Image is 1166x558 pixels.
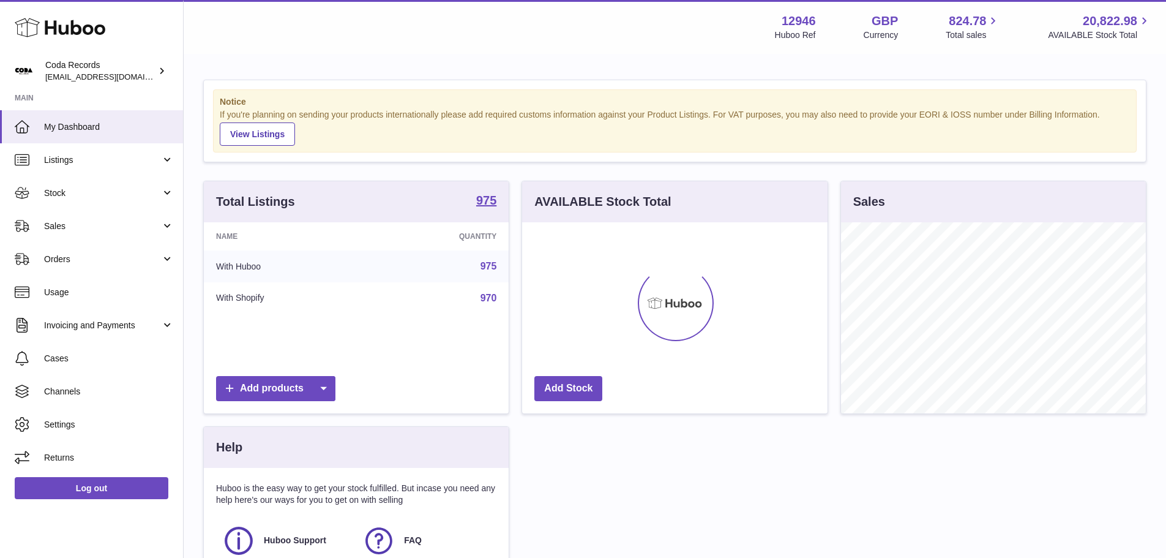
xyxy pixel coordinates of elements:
td: With Shopify [204,282,368,314]
span: Orders [44,254,161,265]
span: Total sales [946,29,1000,41]
th: Name [204,222,368,251]
h3: Sales [853,194,885,210]
span: Sales [44,221,161,232]
h3: Help [216,439,242,456]
p: Huboo is the easy way to get your stock fulfilled. But incase you need any help here's our ways f... [216,483,496,506]
strong: 975 [476,194,496,206]
span: [EMAIL_ADDRESS][DOMAIN_NAME] [45,72,180,81]
a: Add products [216,376,335,401]
strong: GBP [872,13,898,29]
span: Channels [44,386,174,398]
span: Huboo Support [264,535,326,546]
td: With Huboo [204,251,368,282]
span: Cases [44,353,174,364]
a: 975 [476,194,496,209]
a: FAQ [362,524,490,557]
div: If you're planning on sending your products internationally please add required customs informati... [220,109,1130,146]
span: Stock [44,187,161,199]
span: My Dashboard [44,121,174,133]
strong: 12946 [782,13,816,29]
span: Invoicing and Payments [44,320,161,331]
a: View Listings [220,123,295,146]
span: AVAILABLE Stock Total [1048,29,1151,41]
a: Add Stock [534,376,602,401]
a: 970 [480,293,497,303]
a: Log out [15,477,168,499]
div: Currency [864,29,899,41]
span: FAQ [404,535,422,546]
span: 824.78 [949,13,986,29]
span: Usage [44,287,174,298]
span: Settings [44,419,174,431]
img: haz@pcatmedia.com [15,62,33,80]
div: Coda Records [45,59,155,83]
span: 20,822.98 [1083,13,1137,29]
th: Quantity [368,222,509,251]
a: 975 [480,261,497,271]
span: Returns [44,452,174,464]
a: Huboo Support [222,524,350,557]
a: 20,822.98 AVAILABLE Stock Total [1048,13,1151,41]
div: Huboo Ref [775,29,816,41]
span: Listings [44,154,161,166]
h3: AVAILABLE Stock Total [534,194,671,210]
a: 824.78 Total sales [946,13,1000,41]
h3: Total Listings [216,194,295,210]
strong: Notice [220,96,1130,108]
